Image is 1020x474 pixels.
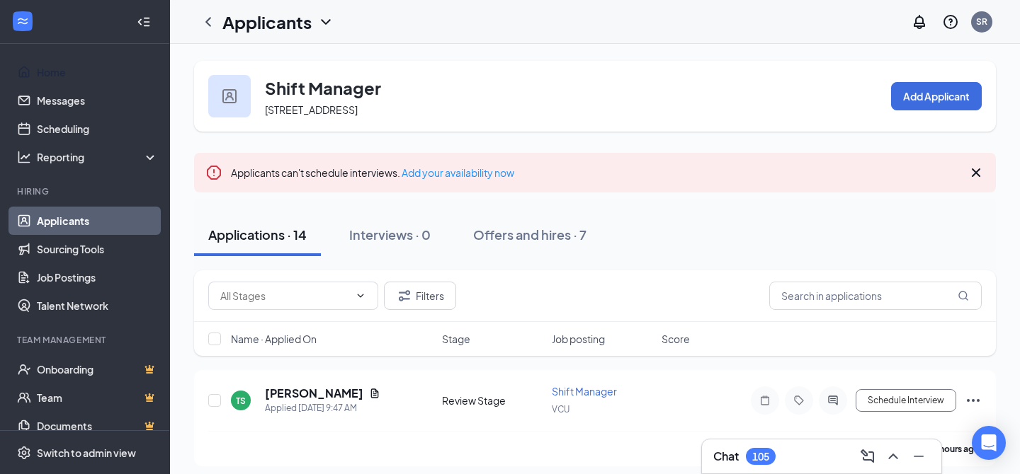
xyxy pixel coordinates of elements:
[882,445,905,468] button: ChevronUp
[265,401,380,415] div: Applied [DATE] 9:47 AM
[369,388,380,399] svg: Document
[231,166,514,179] span: Applicants can't schedule interviews.
[200,13,217,30] svg: ChevronLeft
[976,16,987,28] div: SR
[17,185,155,197] div: Hiring
[37,383,158,412] a: TeamCrown
[552,385,617,398] span: Shift Manager
[37,263,158,291] a: Job Postings
[137,15,151,29] svg: Collapse
[265,103,358,116] span: [STREET_ADDRESS]
[968,164,985,181] svg: Cross
[856,445,879,468] button: ComposeMessage
[856,389,956,412] button: Schedule Interview
[349,226,431,243] div: Interviews · 0
[37,235,158,263] a: Sourcing Tools
[205,164,222,181] svg: Error
[402,166,514,179] a: Add your availability now
[942,13,959,30] svg: QuestionInfo
[37,355,158,383] a: OnboardingCrown
[355,290,366,301] svg: ChevronDown
[231,332,317,346] span: Name · Applied On
[37,150,159,164] div: Reporting
[972,426,1006,460] div: Open Intercom Messenger
[713,449,739,464] h3: Chat
[662,332,690,346] span: Score
[317,13,334,30] svg: ChevronDown
[37,291,158,320] a: Talent Network
[910,448,927,465] svg: Minimize
[265,386,363,401] h5: [PERSON_NAME]
[442,332,470,346] span: Stage
[17,446,31,460] svg: Settings
[17,150,31,164] svg: Analysis
[907,445,930,468] button: Minimize
[552,332,605,346] span: Job posting
[220,288,349,304] input: All Stages
[933,444,980,454] b: 3 hours ago
[752,451,769,463] div: 105
[769,282,982,310] input: Search in applications
[396,287,413,304] svg: Filter
[958,290,969,301] svg: MagnifyingGlass
[17,334,155,346] div: Team Management
[756,395,773,406] svg: Note
[442,393,543,407] div: Review Stage
[208,226,307,243] div: Applications · 14
[236,395,246,407] div: TS
[37,115,158,143] a: Scheduling
[222,10,312,34] h1: Applicants
[891,82,982,110] button: Add Applicant
[790,395,807,406] svg: Tag
[911,13,928,30] svg: Notifications
[552,404,569,415] span: VCU
[859,448,876,465] svg: ComposeMessage
[37,207,158,235] a: Applicants
[265,76,381,100] h3: Shift Manager
[37,412,158,440] a: DocumentsCrown
[384,282,456,310] button: Filter Filters
[37,58,158,86] a: Home
[824,395,841,406] svg: ActiveChat
[473,226,586,243] div: Offers and hires · 7
[965,392,982,409] svg: Ellipses
[37,86,158,115] a: Messages
[37,446,136,460] div: Switch to admin view
[16,14,30,28] svg: WorkstreamLogo
[885,448,902,465] svg: ChevronUp
[222,89,237,103] img: user icon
